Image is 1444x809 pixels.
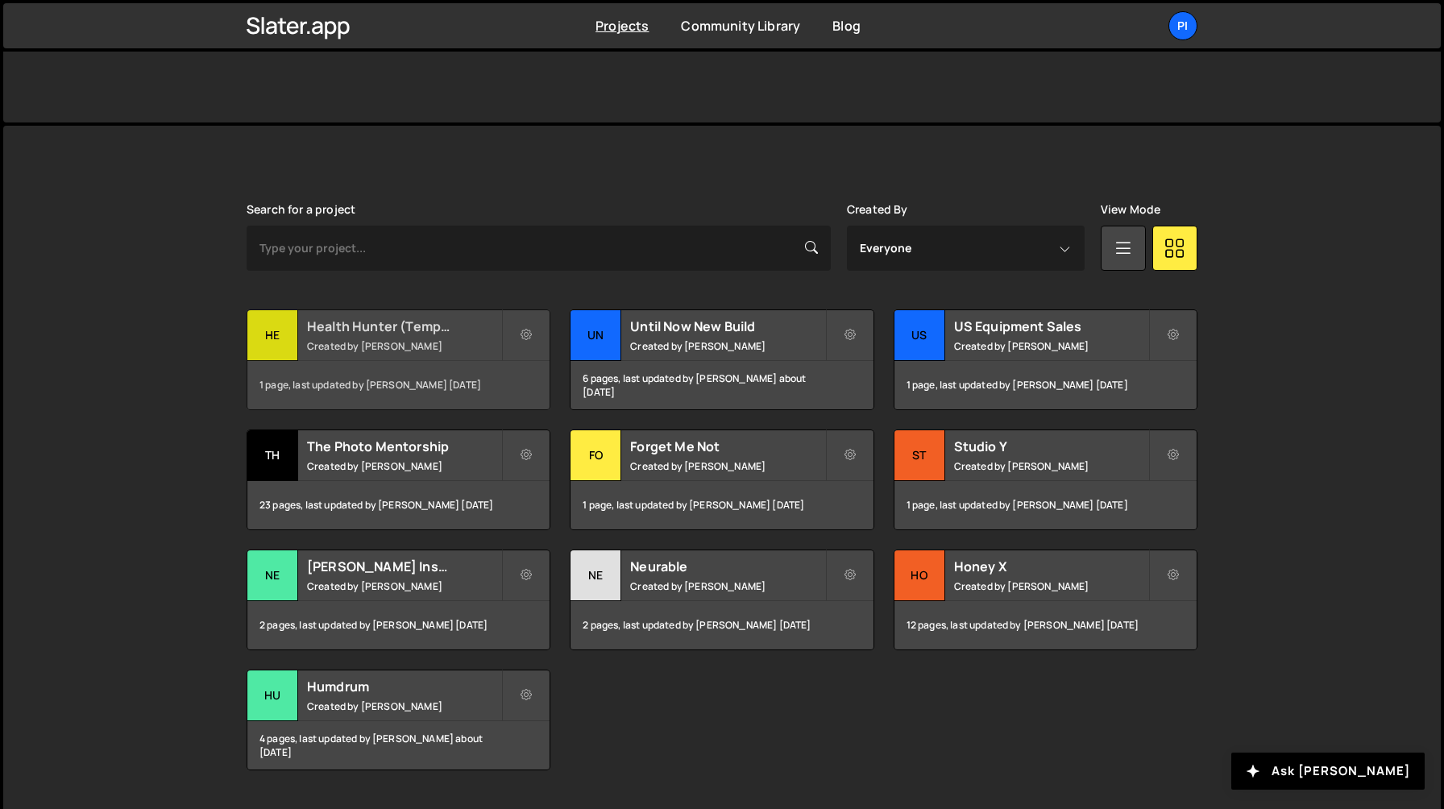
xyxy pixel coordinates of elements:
[630,317,824,335] h2: Until Now New Build
[954,317,1148,335] h2: US Equipment Sales
[894,310,945,361] div: US
[307,558,501,575] h2: [PERSON_NAME] Insulation
[1168,11,1197,40] a: Pi
[307,438,501,455] h2: The Photo Mentorship
[247,429,550,530] a: Th The Photo Mentorship Created by [PERSON_NAME] 23 pages, last updated by [PERSON_NAME] [DATE]
[630,339,824,353] small: Created by [PERSON_NAME]
[307,317,501,335] h2: Health Hunter (Temporary)
[247,203,355,216] label: Search for a project
[247,721,550,770] div: 4 pages, last updated by [PERSON_NAME] about [DATE]
[630,558,824,575] h2: Neurable
[307,339,501,353] small: Created by [PERSON_NAME]
[681,17,800,35] a: Community Library
[894,309,1197,410] a: US US Equipment Sales Created by [PERSON_NAME] 1 page, last updated by [PERSON_NAME] [DATE]
[894,601,1197,649] div: 12 pages, last updated by [PERSON_NAME] [DATE]
[571,310,621,361] div: Un
[247,670,298,721] div: Hu
[894,550,1197,650] a: Ho Honey X Created by [PERSON_NAME] 12 pages, last updated by [PERSON_NAME] [DATE]
[847,203,908,216] label: Created By
[571,430,621,481] div: Fo
[630,459,824,473] small: Created by [PERSON_NAME]
[247,310,298,361] div: He
[247,309,550,410] a: He Health Hunter (Temporary) Created by [PERSON_NAME] 1 page, last updated by [PERSON_NAME] [DATE]
[894,550,945,601] div: Ho
[307,459,501,473] small: Created by [PERSON_NAME]
[570,550,873,650] a: Ne Neurable Created by [PERSON_NAME] 2 pages, last updated by [PERSON_NAME] [DATE]
[894,430,945,481] div: St
[570,309,873,410] a: Un Until Now New Build Created by [PERSON_NAME] 6 pages, last updated by [PERSON_NAME] about [DATE]
[571,481,873,529] div: 1 page, last updated by [PERSON_NAME] [DATE]
[307,579,501,593] small: Created by [PERSON_NAME]
[595,17,649,35] a: Projects
[247,481,550,529] div: 23 pages, last updated by [PERSON_NAME] [DATE]
[247,430,298,481] div: Th
[571,361,873,409] div: 6 pages, last updated by [PERSON_NAME] about [DATE]
[954,558,1148,575] h2: Honey X
[571,550,621,601] div: Ne
[894,481,1197,529] div: 1 page, last updated by [PERSON_NAME] [DATE]
[247,226,831,271] input: Type your project...
[894,429,1197,530] a: St Studio Y Created by [PERSON_NAME] 1 page, last updated by [PERSON_NAME] [DATE]
[832,17,861,35] a: Blog
[247,601,550,649] div: 2 pages, last updated by [PERSON_NAME] [DATE]
[247,550,550,650] a: Ne [PERSON_NAME] Insulation Created by [PERSON_NAME] 2 pages, last updated by [PERSON_NAME] [DATE]
[954,579,1148,593] small: Created by [PERSON_NAME]
[1231,753,1425,790] button: Ask [PERSON_NAME]
[630,438,824,455] h2: Forget Me Not
[954,438,1148,455] h2: Studio Y
[247,670,550,770] a: Hu Humdrum Created by [PERSON_NAME] 4 pages, last updated by [PERSON_NAME] about [DATE]
[954,459,1148,473] small: Created by [PERSON_NAME]
[894,361,1197,409] div: 1 page, last updated by [PERSON_NAME] [DATE]
[571,601,873,649] div: 2 pages, last updated by [PERSON_NAME] [DATE]
[247,550,298,601] div: Ne
[307,699,501,713] small: Created by [PERSON_NAME]
[247,361,550,409] div: 1 page, last updated by [PERSON_NAME] [DATE]
[1101,203,1160,216] label: View Mode
[570,429,873,530] a: Fo Forget Me Not Created by [PERSON_NAME] 1 page, last updated by [PERSON_NAME] [DATE]
[954,339,1148,353] small: Created by [PERSON_NAME]
[630,579,824,593] small: Created by [PERSON_NAME]
[307,678,501,695] h2: Humdrum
